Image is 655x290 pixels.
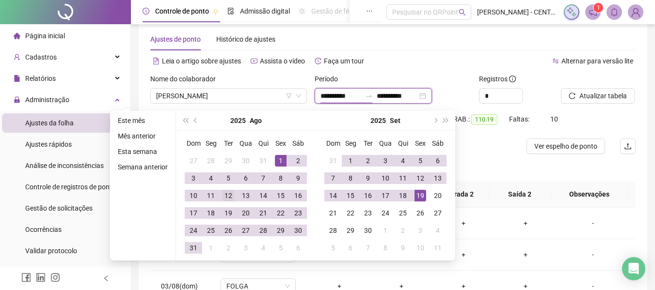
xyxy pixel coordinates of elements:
td: 2025-10-03 [412,222,429,239]
div: 3 [188,172,199,184]
td: 2025-10-07 [359,239,377,257]
button: month panel [250,111,262,130]
div: 23 [292,207,304,219]
span: Assista o vídeo [260,57,305,65]
th: Seg [202,135,220,152]
td: 2025-09-06 [429,152,447,169]
img: sparkle-icon.fc2bf0ac1784a2077858766a79e2daf3.svg [566,7,577,17]
label: Nome do colaborador [150,74,222,84]
span: Faça um tour [324,57,364,65]
td: 2025-09-06 [289,239,307,257]
td: 2025-09-02 [359,152,377,169]
span: Ver espelho de ponto [534,141,597,152]
div: 10 [380,172,391,184]
td: 2025-09-03 [377,152,394,169]
div: 9 [362,172,374,184]
td: 2025-08-20 [237,204,255,222]
span: Gestão de férias [311,7,360,15]
div: 4 [397,155,409,167]
td: 2025-09-23 [359,204,377,222]
div: 4 [257,242,269,254]
div: 28 [327,225,339,236]
span: file [14,75,20,82]
div: 3 [380,155,391,167]
span: swap [552,58,559,64]
div: 4 [205,172,217,184]
div: 30 [362,225,374,236]
td: 2025-10-06 [342,239,359,257]
td: 2025-10-09 [394,239,412,257]
span: Administração [25,96,69,104]
span: Histórico de ajustes [216,35,275,43]
th: Qui [394,135,412,152]
td: 2025-07-30 [237,152,255,169]
span: Alternar para versão lite [561,57,633,65]
td: 2025-09-04 [255,239,272,257]
div: 16 [292,190,304,201]
td: 2025-08-05 [220,169,237,187]
td: 2025-09-02 [220,239,237,257]
div: 31 [257,155,269,167]
span: Ocorrências [25,226,62,233]
td: 2025-09-08 [342,169,359,187]
td: 2025-09-12 [412,169,429,187]
label: Período [315,74,344,84]
div: 25 [397,207,409,219]
div: 5 [275,242,287,254]
div: 7 [257,172,269,184]
div: 19 [415,190,426,201]
td: 2025-09-14 [324,187,342,204]
div: 4 [432,225,444,236]
div: 1 [380,225,391,236]
div: 17 [380,190,391,201]
td: 2025-09-29 [342,222,359,239]
div: 5 [223,172,234,184]
span: Admissão digital [240,7,290,15]
td: 2025-10-01 [377,222,394,239]
th: Sáb [289,135,307,152]
td: 2025-09-13 [429,169,447,187]
td: 2025-08-17 [185,204,202,222]
div: + [440,249,487,260]
div: 26 [415,207,426,219]
div: 8 [345,172,356,184]
span: pushpin [213,9,219,15]
td: 2025-09-04 [394,152,412,169]
td: 2025-08-28 [255,222,272,239]
div: 6 [432,155,444,167]
div: 9 [292,172,304,184]
th: Sex [272,135,289,152]
td: 2025-08-07 [255,169,272,187]
td: 2025-09-10 [377,169,394,187]
div: - [564,249,622,260]
span: 110:19 [471,114,497,125]
td: 2025-08-15 [272,187,289,204]
td: 2025-08-18 [202,204,220,222]
th: Sex [412,135,429,152]
td: 2025-09-01 [202,239,220,257]
div: 20 [240,207,252,219]
td: 2025-09-16 [359,187,377,204]
span: info-circle [509,76,516,82]
td: 2025-07-27 [185,152,202,169]
span: notification [589,8,597,16]
button: year panel [230,111,246,130]
td: 2025-08-29 [272,222,289,239]
div: 1 [205,242,217,254]
span: clock-circle [143,8,149,15]
td: 2025-10-10 [412,239,429,257]
span: instagram [50,273,60,282]
span: 10 [550,115,558,123]
button: super-next-year [441,111,451,130]
div: 12 [223,190,234,201]
div: 11 [432,242,444,254]
div: 22 [345,207,356,219]
td: 2025-07-29 [220,152,237,169]
td: 2025-08-24 [185,222,202,239]
div: 29 [345,225,356,236]
div: Open Intercom Messenger [622,257,645,280]
td: 2025-10-02 [394,222,412,239]
td: 2025-08-10 [185,187,202,204]
span: Observações [559,189,621,199]
div: 27 [240,225,252,236]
